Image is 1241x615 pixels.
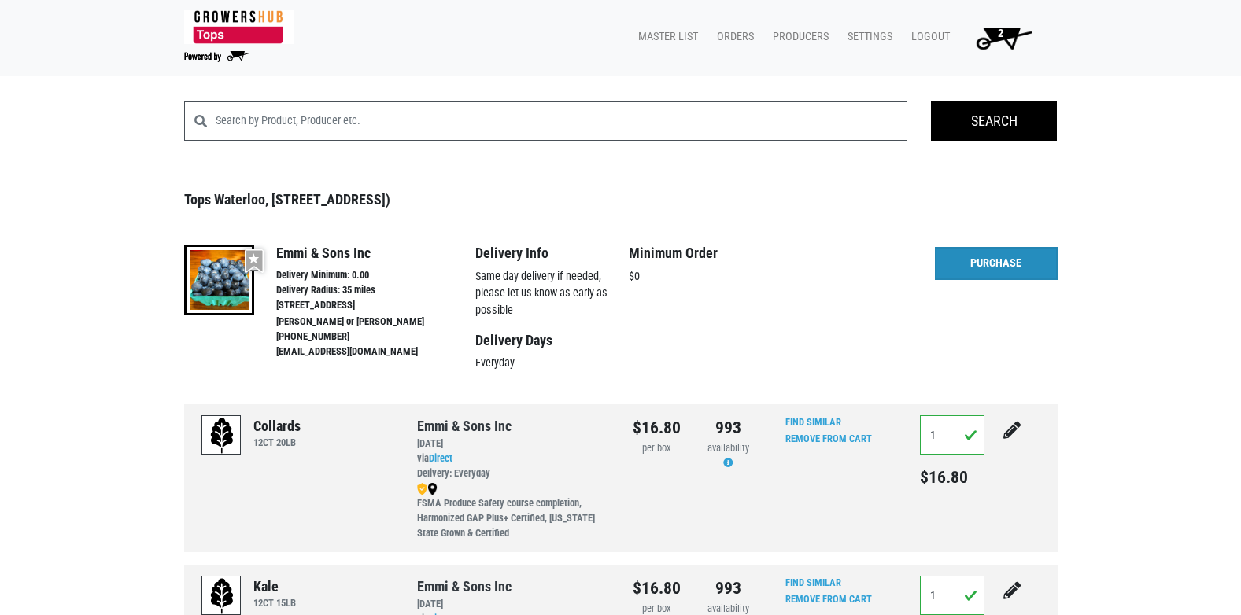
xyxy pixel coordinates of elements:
[920,415,985,455] input: Qty
[785,576,841,588] a: Find Similar
[998,27,1003,40] span: 2
[899,22,956,52] a: Logout
[216,101,908,141] input: Search by Product, Producer etc.
[276,268,475,283] li: Delivery Minimum: 0.00
[633,415,681,440] div: $16.80
[785,416,841,428] a: Find Similar
[184,51,249,62] img: Powered by Big Wheelbarrow
[704,22,760,52] a: Orders
[417,436,609,451] div: [DATE]
[253,415,301,436] div: Collards
[253,597,296,609] h6: 12CT 15LB
[629,268,782,285] p: $0
[276,330,475,344] li: [PHONE_NUMBER]
[253,576,296,597] div: Kale
[475,332,629,349] h4: Delivery Days
[920,576,985,615] input: Qty
[935,247,1058,280] a: Purchase
[417,418,512,434] a: Emmi & Sons Inc
[633,576,681,601] div: $16.80
[184,191,1058,208] h3: Tops Waterloo, [STREET_ADDRESS])
[920,467,985,488] h5: $16.80
[956,22,1045,53] a: 2
[417,481,609,541] div: FSMA Produce Safety course completion, Harmonized GAP Plus+ Certified, [US_STATE] State Grown & C...
[427,483,438,495] img: map_marker-0e94453035b3232a4d21701695807de9.png
[417,483,427,495] img: safety-e55c860ca8c00a9c171001a62a92dabd.png
[969,22,1039,53] img: Cart
[475,245,629,262] h4: Delivery Info
[202,416,242,455] img: placeholder-variety-43d6402dacf2d531de610a020419775a.svg
[184,10,294,44] img: 279edf242af8f9d49a69d9d2afa010fb.png
[475,268,629,319] p: Same day delivery if needed, please let us know as early as possible
[626,22,704,52] a: Master List
[417,466,609,481] div: Delivery: Everyday
[276,344,475,359] li: [EMAIL_ADDRESS][DOMAIN_NAME]
[276,315,475,330] li: [PERSON_NAME] or [PERSON_NAME]
[184,245,254,315] img: thumbnail-aa6cd2af8f24da05a581646e1e2369c5.jpg
[835,22,899,52] a: Settings
[276,283,475,298] li: Delivery Radius: 35 miles
[429,452,452,464] a: Direct
[629,245,782,262] h4: Minimum Order
[633,441,681,456] div: per box
[776,591,881,609] input: Remove From Cart
[276,298,475,313] li: [STREET_ADDRESS]
[276,245,475,262] h4: Emmi & Sons Inc
[707,442,749,454] span: availability
[475,355,629,372] p: Everyday
[776,430,881,448] input: Remove From Cart
[253,436,301,448] h6: 12CT 20LB
[931,101,1057,141] input: Search
[417,578,512,595] a: Emmi & Sons Inc
[417,451,609,481] div: via
[707,602,749,614] span: availability
[760,22,835,52] a: Producers
[704,415,752,440] div: 993
[704,576,752,601] div: 993
[417,597,609,612] div: [DATE]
